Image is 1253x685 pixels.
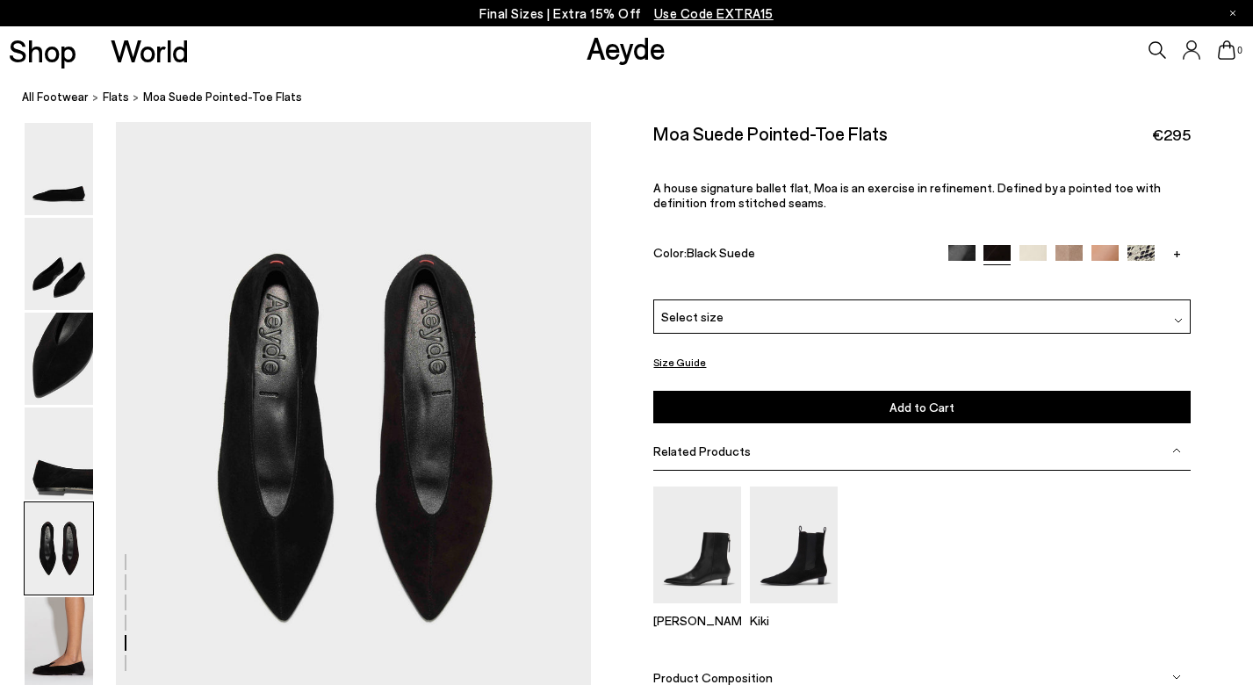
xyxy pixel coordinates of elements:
[653,122,888,144] h2: Moa Suede Pointed-Toe Flats
[1235,46,1244,55] span: 0
[111,35,189,66] a: World
[661,307,724,326] span: Select size
[653,391,1190,423] button: Add to Cart
[103,88,129,106] a: Flats
[1152,124,1191,146] span: €295
[653,443,751,458] span: Related Products
[143,88,302,106] span: Moa Suede Pointed-Toe Flats
[22,74,1253,122] nav: breadcrumb
[889,400,954,415] span: Add to Cart
[653,245,930,265] div: Color:
[653,613,741,628] p: [PERSON_NAME]
[25,313,93,405] img: Moa Suede Pointed-Toe Flats - Image 3
[653,351,706,373] button: Size Guide
[750,613,838,628] p: Kiki
[9,35,76,66] a: Shop
[750,591,838,628] a: Kiki Suede Chelsea Boots Kiki
[653,487,741,603] img: Harriet Pointed Ankle Boots
[1174,315,1183,324] img: svg%3E
[1172,446,1181,455] img: svg%3E
[653,180,1161,210] span: A house signature ballet flat, Moa is an exercise in refinement. Defined by a pointed toe with de...
[1172,673,1181,681] img: svg%3E
[1163,245,1191,261] a: +
[687,245,755,260] span: Black Suede
[103,90,129,104] span: Flats
[653,591,741,628] a: Harriet Pointed Ankle Boots [PERSON_NAME]
[587,29,666,66] a: Aeyde
[25,407,93,500] img: Moa Suede Pointed-Toe Flats - Image 4
[654,5,774,21] span: Navigate to /collections/ss25-final-sizes
[479,3,774,25] p: Final Sizes | Extra 15% Off
[750,487,838,603] img: Kiki Suede Chelsea Boots
[653,670,773,685] span: Product Composition
[22,88,89,106] a: All Footwear
[25,502,93,595] img: Moa Suede Pointed-Toe Flats - Image 5
[25,218,93,310] img: Moa Suede Pointed-Toe Flats - Image 2
[1218,40,1235,60] a: 0
[25,123,93,215] img: Moa Suede Pointed-Toe Flats - Image 1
